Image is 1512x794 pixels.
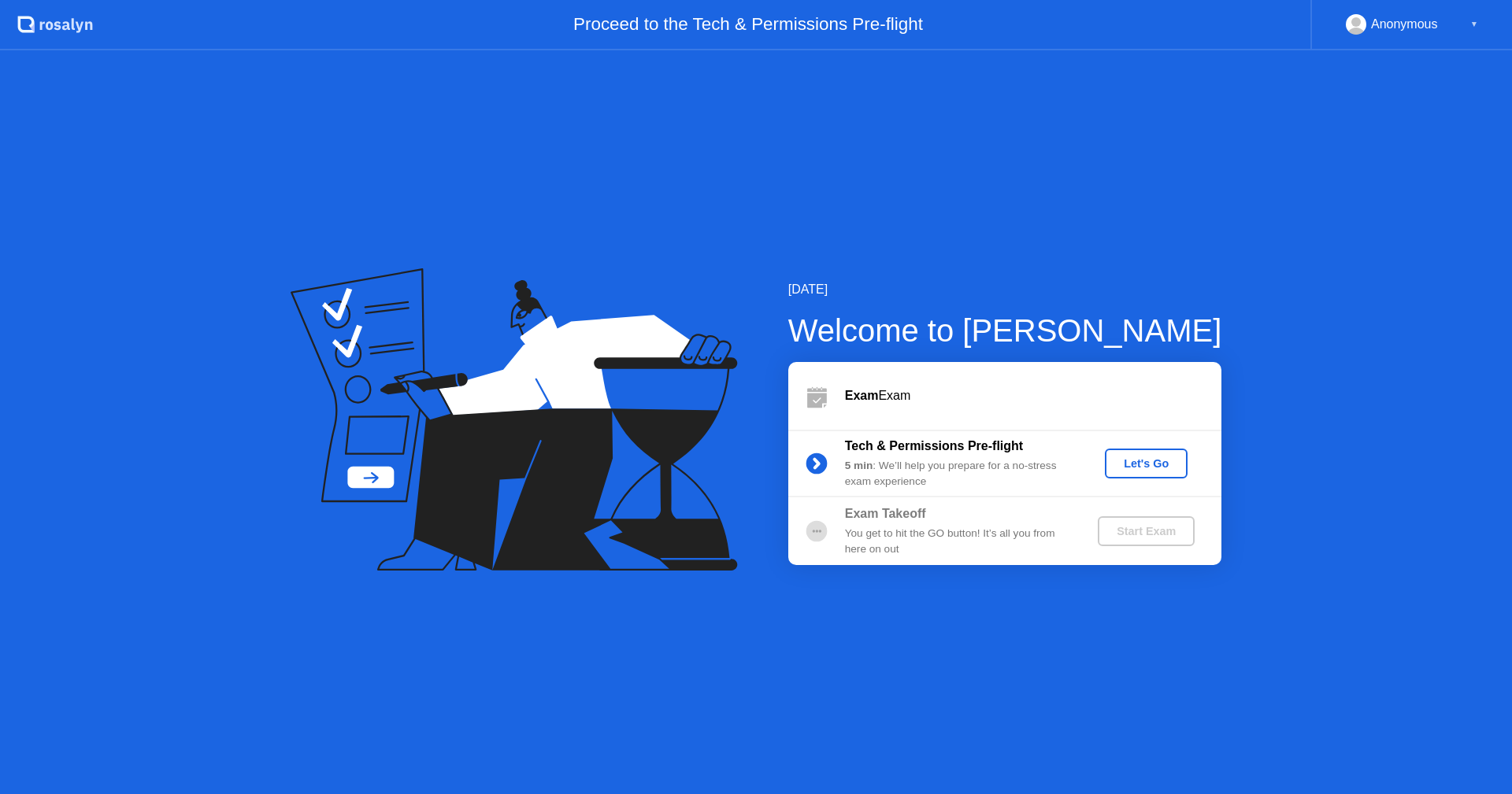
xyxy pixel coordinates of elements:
button: Let's Go [1105,449,1188,478]
b: Tech & Permissions Pre-flight [845,439,1023,452]
div: Start Exam [1104,525,1188,537]
div: : We’ll help you prepare for a no-stress exam experience [845,458,1072,490]
div: Welcome to [PERSON_NAME] [788,307,1222,354]
b: Exam Takeoff [845,507,926,520]
div: You get to hit the GO button! It’s all you from here on out [845,526,1072,558]
button: Start Exam [1098,516,1195,546]
div: [DATE] [788,280,1222,299]
div: Anonymous [1371,14,1438,35]
div: ▼ [1470,14,1478,35]
div: Let's Go [1111,457,1181,470]
b: 5 min [845,460,873,471]
div: Exam [845,386,1221,405]
b: Exam [845,389,879,402]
